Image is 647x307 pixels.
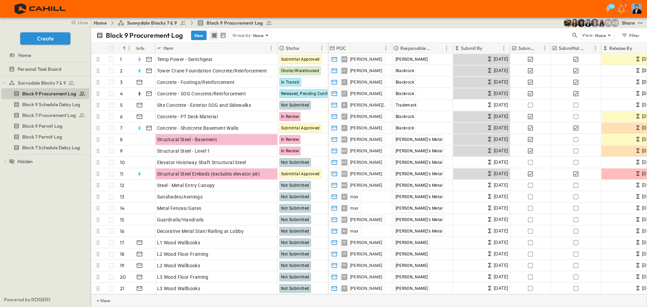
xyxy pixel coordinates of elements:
[157,239,201,246] span: L1 Wood Wallbooks
[342,219,347,220] span: MZ
[197,20,272,26] a: Block 9 Procurement Log
[350,68,382,73] span: [PERSON_NAME]
[571,19,579,27] img: Kim Bowen (kbowen@cahill-sf.com)
[281,149,299,153] span: In Review
[121,44,128,52] button: Sort
[118,43,135,54] div: #
[97,297,101,304] p: + New
[281,126,320,130] span: Submittal Approved
[609,4,614,9] h6: 34
[350,148,382,154] span: [PERSON_NAME]
[564,19,572,27] img: Rachel Villicana (rvillicana@cahill-sf.com)
[120,182,124,189] p: 12
[120,193,124,200] p: 13
[157,228,244,235] span: Decorative Metal Stair/Railing at Lobby
[318,44,326,52] button: Menu
[120,56,122,63] p: 1
[281,91,333,96] span: Released, Pending Confirm
[586,44,593,52] button: Sort
[396,68,414,73] span: Blackrock
[350,263,382,268] span: [PERSON_NAME]
[597,19,606,27] img: Raven Libunao (rlibunao@cahill-sf.com)
[120,239,124,246] p: 17
[157,102,251,109] span: Site Concrete - Exterior SOG and Sidewalks
[396,240,428,245] span: [PERSON_NAME]
[350,160,382,165] span: [PERSON_NAME]
[1,142,89,153] div: Block 7 Schedule Delay Logtest
[494,239,508,246] span: [DATE]
[494,55,508,63] span: [DATE]
[350,183,382,188] span: [PERSON_NAME]
[22,112,76,119] span: Block 7 Procurement Log
[281,183,309,188] span: Not Submitted
[210,31,218,39] button: row view
[18,158,33,165] span: Hidden
[350,274,382,280] span: [PERSON_NAME]
[281,80,300,85] span: In Transit
[494,284,508,292] span: [DATE]
[461,45,483,52] p: Submit By
[342,162,347,162] span: MZ
[396,252,428,256] span: [PERSON_NAME]
[442,44,451,52] button: Menu
[494,78,508,86] span: [DATE]
[120,148,123,154] p: 9
[157,113,218,120] span: Concrete - PT Deck Material
[1,78,89,88] div: Sunnydale Blocks 7 & 9test
[281,217,309,222] span: Not Submitted
[281,275,309,279] span: Not Submitted
[396,194,443,199] span: [PERSON_NAME]'s Metal
[209,30,228,40] div: table view
[396,217,443,222] span: [PERSON_NAME]'s Metal
[618,31,642,40] button: Filter
[350,57,382,62] span: [PERSON_NAME]
[281,252,309,256] span: Not Submitted
[350,240,382,245] span: [PERSON_NAME]
[157,56,213,63] span: Temp Power - Switchgear
[591,44,599,52] button: Menu
[1,110,89,121] div: Block 7 Procurement Logtest
[157,274,209,280] span: L3 Wood Floor Framing
[396,172,443,176] span: [PERSON_NAME]'s Metal
[127,20,177,26] span: Sunnydale Blocks 7 & 9
[494,204,508,212] span: [DATE]
[494,158,508,166] span: [DATE]
[157,285,201,292] span: L3 Wood Wallbooks
[22,101,80,108] span: Block 9 Schedule Delay Log
[157,205,202,212] span: Metal Fences/Gates
[157,251,209,257] span: L2 Wood Floor Framing
[157,262,201,269] span: L2 Wood Wallbooks
[118,20,187,26] a: Sunnydale Blocks 7 & 9
[342,70,346,71] span: LT
[1,99,89,110] div: Block 9 Schedule Delay Logtest
[350,217,382,222] span: [PERSON_NAME]
[106,31,183,40] p: Block 9 Procurement Log
[157,159,246,166] span: Elevator Hoistway Shaft Structural Steel
[1,132,88,142] a: Block 7 Permit Log
[634,44,641,52] button: Sort
[9,78,88,88] a: Sunnydale Blocks 7 & 9
[342,288,346,288] span: TP
[207,20,263,26] span: Block 9 Procurement Log
[1,64,89,74] div: Personal Task Boardtest
[350,286,382,291] span: [PERSON_NAME]
[157,148,210,154] span: Structural Steel - Level 1
[601,3,615,15] button: 34
[350,194,359,199] span: max
[494,216,508,223] span: [DATE]
[624,3,626,9] p: 7
[18,52,31,59] span: Home
[120,136,123,143] p: 8
[157,136,217,143] span: Structural Steel - Basement
[1,111,88,120] a: Block 7 Procurement Log
[582,32,594,39] p: View:
[396,103,417,108] span: Trademark
[396,126,414,130] span: Blackrock
[396,275,428,279] span: [PERSON_NAME]
[348,44,355,52] button: Sort
[1,88,89,99] div: Block 9 Procurement Logtest
[350,102,388,108] span: [PERSON_NAME][EMAIL_ADDRESS][DOMAIN_NAME]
